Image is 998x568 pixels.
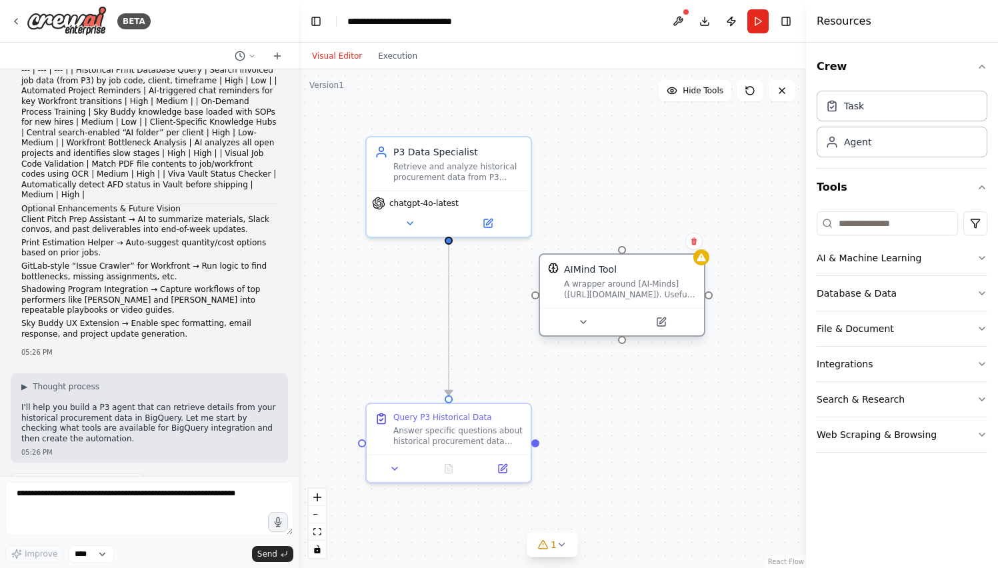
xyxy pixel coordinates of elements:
[304,48,370,64] button: Visual Editor
[5,545,63,563] button: Improve
[393,145,523,159] div: P3 Data Specialist
[393,412,492,423] div: Query P3 Historical Data
[27,6,107,36] img: Logo
[21,381,99,392] button: ▶Thought process
[389,198,459,209] span: chatgpt-4o-latest
[817,417,987,452] button: Web Scraping & Browsing
[527,533,578,557] button: 1
[21,319,277,339] p: Sky Buddy UX Extension → Enable spec formatting, email response, and project update generation.
[309,80,344,91] div: Version 1
[21,55,277,201] p: | | | | | | --- | --- | --- | --- | | Historical Print Database Query | Search invoiced job data ...
[307,12,325,31] button: Hide left sidebar
[817,206,987,463] div: Tools
[117,13,151,29] div: BETA
[685,233,703,250] button: Delete node
[768,558,804,565] a: React Flow attribution
[817,241,987,275] button: AI & Machine Learning
[21,215,277,235] p: Client Pitch Prep Assistant → AI to summarize materials, Slack convos, and past deliverables into...
[21,204,277,215] h2: Optional Enhancements & Future Vision
[257,549,277,559] span: Send
[21,261,277,282] p: GitLab-style “Issue Crawler” for Workfront → Run logic to find bottlenecks, missing assignments, ...
[564,279,696,300] div: A wrapper around [AI-Minds]([URL][DOMAIN_NAME]). Useful for when you need answers to questions fr...
[309,489,326,558] div: React Flow controls
[844,99,864,113] div: Task
[347,15,491,28] nav: breadcrumb
[683,85,723,96] span: Hide Tools
[817,85,987,168] div: Crew
[393,161,523,183] div: Retrieve and analyze historical procurement data from P3 system stored in BigQuery to answer ques...
[309,523,326,541] button: fit view
[267,48,288,64] button: Start a new chat
[817,169,987,206] button: Tools
[25,549,57,559] span: Improve
[229,48,261,64] button: Switch to previous chat
[479,461,525,477] button: Open in side panel
[21,238,277,259] p: Print Estimation Helper → Auto-suggest quantity/cost options based on prior jobs.
[309,541,326,558] button: toggle interactivity
[817,13,871,29] h4: Resources
[421,461,477,477] button: No output available
[817,276,987,311] button: Database & Data
[548,263,559,273] img: AIMindTool
[33,381,99,392] span: Thought process
[393,425,523,447] div: Answer specific questions about historical procurement data from the P3 system. Use the BigQuery ...
[21,381,27,392] span: ▶
[21,347,277,357] div: 05:26 PM
[370,48,425,64] button: Execution
[268,512,288,532] button: Click to speak your automation idea
[817,382,987,417] button: Search & Research
[817,311,987,346] button: File & Document
[309,489,326,506] button: zoom in
[623,314,699,330] button: Open in side panel
[817,48,987,85] button: Crew
[442,245,455,395] g: Edge from 40956ff4-ab37-4bb0-80b8-ef8946907bde to 2881bb49-a5a7-4cac-a709-bf968e59b27e
[21,447,277,457] div: 05:26 PM
[844,135,871,149] div: Agent
[252,546,293,562] button: Send
[365,136,532,238] div: P3 Data SpecialistRetrieve and analyze historical procurement data from P3 system stored in BigQu...
[564,263,617,276] div: AIMind Tool
[551,538,557,551] span: 1
[309,506,326,523] button: zoom out
[659,80,731,101] button: Hide Tools
[365,403,532,483] div: Query P3 Historical DataAnswer specific questions about historical procurement data from the P3 s...
[817,347,987,381] button: Integrations
[21,403,277,444] p: I'll help you build a P3 agent that can retrieve details from your historical procurement data in...
[539,256,705,339] div: AIMindToolAIMind ToolA wrapper around [AI-Minds]([URL][DOMAIN_NAME]). Useful for when you need an...
[450,215,525,231] button: Open in side panel
[21,285,277,316] p: Shadowing Program Integration → Capture workflows of top performers like [PERSON_NAME] and [PERSO...
[777,12,795,31] button: Hide right sidebar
